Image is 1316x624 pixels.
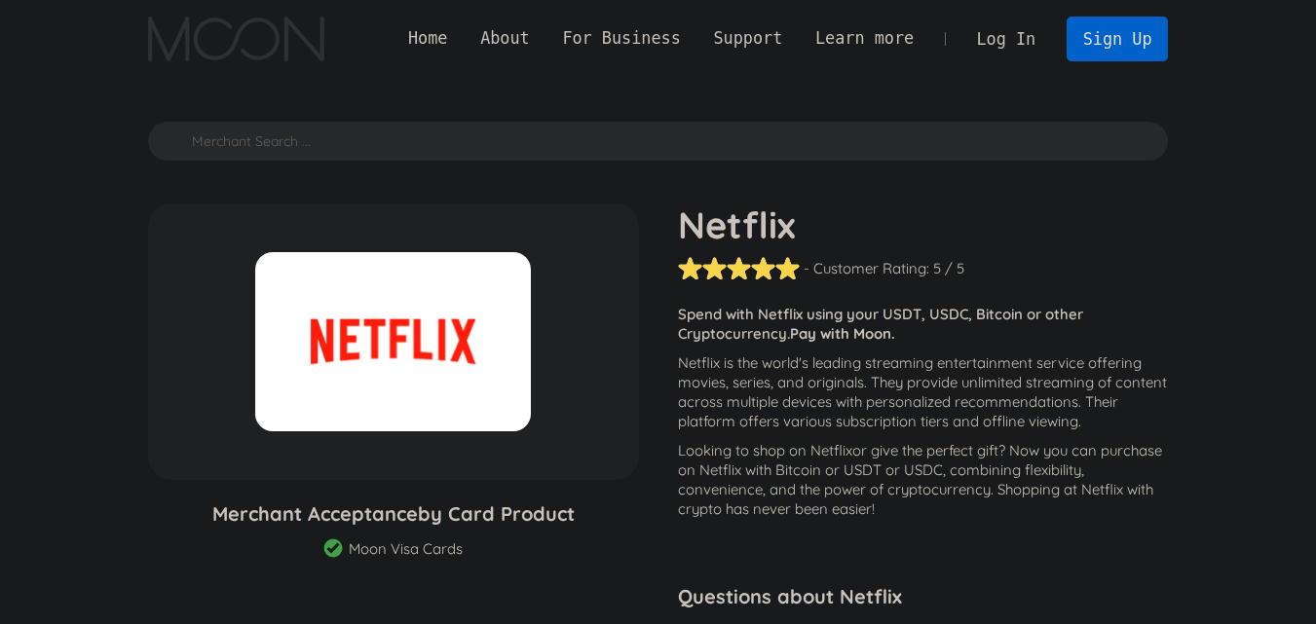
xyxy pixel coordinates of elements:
[418,501,575,526] span: by Card Product
[933,259,941,278] div: 5
[790,324,895,343] strong: Pay with Moon.
[480,26,530,51] div: About
[815,26,914,51] div: Learn more
[678,353,1169,431] p: Netflix is the world's leading streaming entertainment service offering movies, series, and origi...
[713,26,782,51] div: Support
[945,259,964,278] div: / 5
[799,26,930,51] div: Learn more
[852,441,998,459] span: or give the perfect gift
[960,18,1052,60] a: Log In
[562,26,680,51] div: For Business
[1067,17,1168,60] a: Sign Up
[148,499,639,529] h3: Merchant Acceptance
[546,26,697,51] div: For Business
[464,26,545,51] div: About
[148,17,324,61] a: home
[678,441,1169,519] p: Looking to shop on Netflix ? Now you can purchase on Netflix with Bitcoin or USDT or USDC, combin...
[148,122,1169,161] input: Merchant Search ...
[148,17,324,61] img: Moon Logo
[349,539,463,559] div: Moon Visa Cards
[678,203,1169,246] h1: Netflix
[804,259,929,278] div: - Customer Rating:
[678,305,1169,344] p: Spend with Netflix using your USDT, USDC, Bitcoin or other Cryptocurrency.
[678,582,1169,611] h3: Questions about Netflix
[392,26,464,51] a: Home
[697,26,799,51] div: Support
